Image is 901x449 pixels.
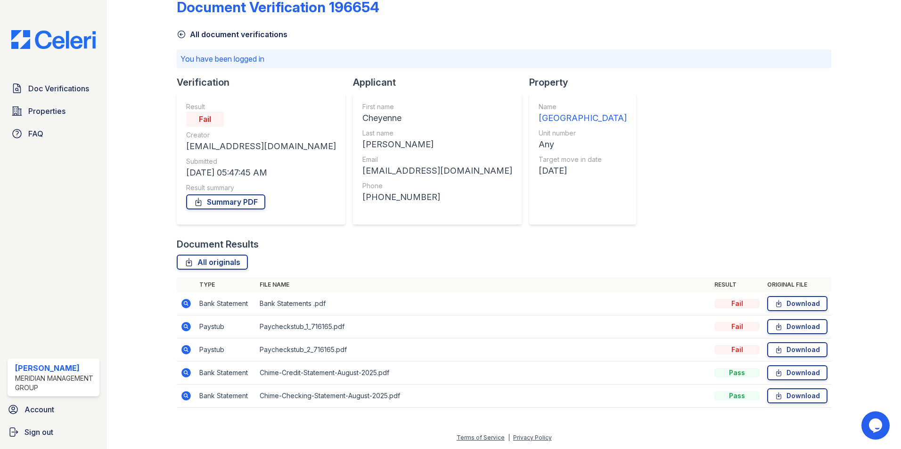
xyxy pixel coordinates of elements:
div: Result summary [186,183,336,192]
a: Doc Verifications [8,79,99,98]
div: Document Results [177,238,259,251]
td: Bank Statement [196,361,256,385]
a: Download [767,319,827,334]
a: Privacy Policy [513,434,552,441]
span: FAQ [28,128,43,139]
td: Chime-Checking-Statement-August-2025.pdf [256,385,711,408]
div: [PERSON_NAME] [362,138,512,151]
div: Applicant [353,76,529,89]
div: Email [362,155,512,164]
iframe: chat widget [861,411,892,440]
div: Result [186,102,336,112]
a: Download [767,365,827,380]
span: Account [25,404,54,415]
td: Paycheckstub_2_716165.pdf [256,338,711,361]
p: You have been logged in [180,53,827,64]
div: First name [362,102,512,112]
a: Summary PDF [186,194,265,209]
a: Download [767,342,827,357]
span: Doc Verifications [28,83,89,94]
div: Phone [362,181,512,191]
td: Chime-Credit-Statement-August-2025.pdf [256,361,711,385]
div: Fail [186,112,224,127]
td: Bank Statements .pdf [256,292,711,315]
div: Fail [714,322,760,331]
td: Paycheckstub_1_716165.pdf [256,315,711,338]
div: [PHONE_NUMBER] [362,191,512,204]
th: Type [196,277,256,292]
th: Original file [763,277,831,292]
a: Download [767,388,827,403]
a: Sign out [4,423,103,441]
a: Account [4,400,103,419]
a: Name [GEOGRAPHIC_DATA] [539,102,627,125]
div: Submitted [186,157,336,166]
div: Name [539,102,627,112]
th: Result [711,277,763,292]
span: Properties [28,105,66,117]
div: Pass [714,368,760,377]
div: [EMAIL_ADDRESS][DOMAIN_NAME] [362,164,512,177]
div: Property [529,76,644,89]
td: Bank Statement [196,292,256,315]
div: Fail [714,299,760,308]
div: | [508,434,510,441]
a: FAQ [8,124,99,143]
div: Creator [186,130,336,140]
img: CE_Logo_Blue-a8612792a0a2168367f1c8372b55b34899dd931a85d93a1a3d3e32e68fde9ad4.png [4,30,103,49]
td: Paystub [196,338,256,361]
th: File name [256,277,711,292]
a: Download [767,296,827,311]
a: All originals [177,255,248,270]
td: Paystub [196,315,256,338]
div: Meridian Management Group [15,374,96,393]
div: [PERSON_NAME] [15,362,96,374]
td: Bank Statement [196,385,256,408]
div: [EMAIL_ADDRESS][DOMAIN_NAME] [186,140,336,153]
div: [DATE] 05:47:45 AM [186,166,336,179]
div: Fail [714,345,760,354]
a: Properties [8,102,99,120]
div: Pass [714,391,760,401]
div: Any [539,138,627,151]
div: [GEOGRAPHIC_DATA] [539,112,627,125]
a: Terms of Service [457,434,505,441]
div: Target move in date [539,155,627,164]
div: Cheyenne [362,112,512,125]
a: All document verifications [177,29,287,40]
div: [DATE] [539,164,627,177]
div: Verification [177,76,353,89]
span: Sign out [25,426,53,438]
div: Unit number [539,128,627,138]
div: Last name [362,128,512,138]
